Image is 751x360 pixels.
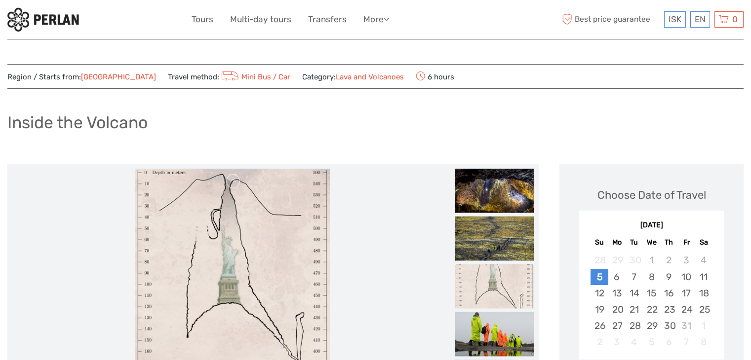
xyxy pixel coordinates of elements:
[626,285,643,301] div: Choose Tuesday, October 14th, 2025
[660,252,677,268] div: Not available Thursday, October 2nd, 2025
[608,334,626,350] div: Not available Monday, November 3rd, 2025
[643,318,660,334] div: Choose Wednesday, October 29th, 2025
[660,269,677,285] div: Choose Thursday, October 9th, 2025
[7,112,148,133] h1: Inside the Volcano
[608,269,626,285] div: Choose Monday, October 6th, 2025
[695,301,712,318] div: Choose Saturday, October 25th, 2025
[363,12,389,27] a: More
[168,70,290,83] span: Travel method:
[677,285,695,301] div: Choose Friday, October 17th, 2025
[591,301,608,318] div: Choose Sunday, October 19th, 2025
[591,285,608,301] div: Choose Sunday, October 12th, 2025
[660,236,677,249] div: Th
[336,72,404,81] a: Lava and Volcanoes
[643,269,660,285] div: Choose Wednesday, October 8th, 2025
[7,7,79,32] img: 288-6a22670a-0f57-43d8-a107-52fbc9b92f2c_logo_small.jpg
[677,269,695,285] div: Choose Friday, October 10th, 2025
[660,318,677,334] div: Choose Thursday, October 30th, 2025
[677,318,695,334] div: Not available Friday, October 31st, 2025
[597,187,706,203] div: Choose Date of Travel
[608,285,626,301] div: Choose Monday, October 13th, 2025
[690,11,710,28] div: EN
[731,14,739,24] span: 0
[677,334,695,350] div: Not available Friday, November 7th, 2025
[643,301,660,318] div: Choose Wednesday, October 22nd, 2025
[660,301,677,318] div: Choose Thursday, October 23rd, 2025
[677,301,695,318] div: Choose Friday, October 24th, 2025
[643,252,660,268] div: Not available Wednesday, October 1st, 2025
[626,301,643,318] div: Choose Tuesday, October 21st, 2025
[416,70,454,83] span: 6 hours
[230,12,291,27] a: Multi-day tours
[626,318,643,334] div: Choose Tuesday, October 28th, 2025
[695,236,712,249] div: Sa
[591,252,608,268] div: Not available Sunday, September 28th, 2025
[579,220,724,231] div: [DATE]
[559,11,662,28] span: Best price guarantee
[608,252,626,268] div: Not available Monday, September 29th, 2025
[192,12,213,27] a: Tours
[608,318,626,334] div: Choose Monday, October 27th, 2025
[660,285,677,301] div: Choose Thursday, October 16th, 2025
[455,312,534,357] img: 3bd865ff6ee541179b522a110245f5e4_slider_thumbnail.jpeg
[626,236,643,249] div: Tu
[626,334,643,350] div: Not available Tuesday, November 4th, 2025
[695,252,712,268] div: Not available Saturday, October 4th, 2025
[695,334,712,350] div: Not available Saturday, November 8th, 2025
[677,236,695,249] div: Fr
[626,269,643,285] div: Choose Tuesday, October 7th, 2025
[626,252,643,268] div: Not available Tuesday, September 30th, 2025
[669,14,681,24] span: ISK
[643,236,660,249] div: We
[695,285,712,301] div: Choose Saturday, October 18th, 2025
[643,285,660,301] div: Choose Wednesday, October 15th, 2025
[219,72,290,81] a: Mini Bus / Car
[591,236,608,249] div: Su
[455,264,534,309] img: 067993594312409d8ae5e9307ead0c2c_slider_thumbnail.jpeg
[677,252,695,268] div: Not available Friday, October 3rd, 2025
[455,169,534,213] img: 7ac251c5713f4a2dbe5a120df4a8d976_slider_thumbnail.jpeg
[455,216,534,261] img: fb0600affdc143718af37a4963468f6f_slider_thumbnail.jpeg
[591,269,608,285] div: Choose Sunday, October 5th, 2025
[643,334,660,350] div: Not available Wednesday, November 5th, 2025
[308,12,347,27] a: Transfers
[660,334,677,350] div: Not available Thursday, November 6th, 2025
[695,269,712,285] div: Choose Saturday, October 11th, 2025
[591,318,608,334] div: Choose Sunday, October 26th, 2025
[608,236,626,249] div: Mo
[302,72,404,82] span: Category:
[591,334,608,350] div: Not available Sunday, November 2nd, 2025
[608,301,626,318] div: Choose Monday, October 20th, 2025
[81,72,156,81] a: [GEOGRAPHIC_DATA]
[583,252,721,350] div: month 2025-10
[695,318,712,334] div: Not available Saturday, November 1st, 2025
[7,72,156,82] span: Region / Starts from:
